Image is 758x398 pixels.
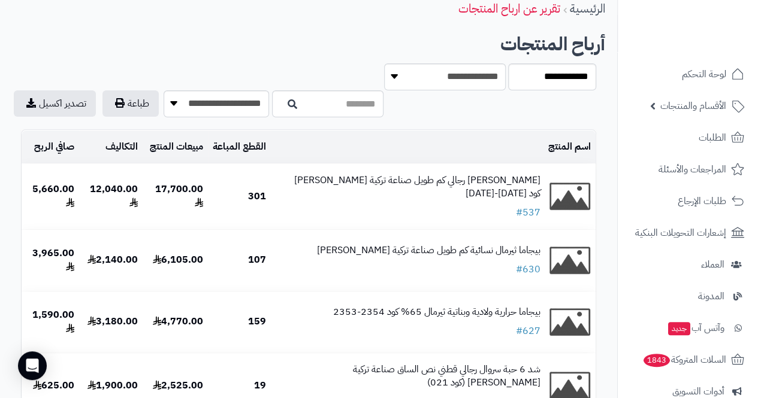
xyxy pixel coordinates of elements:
span: المراجعات والأسئلة [659,161,726,178]
span: إشعارات التحويلات البنكية [635,224,726,241]
span: وآتس آب [667,320,724,336]
b: 17,700.00 [155,182,203,210]
a: السلات المتروكة1843 [625,345,751,374]
span: السلات المتروكة [642,351,726,368]
a: إشعارات التحويلات البنكية [625,218,751,247]
span: جديد [668,322,690,335]
td: مبيعات المنتج [143,130,208,163]
b: 4,770.00 [153,314,203,329]
span: المدونة [698,288,724,305]
b: 6,105.00 [153,253,203,267]
span: لوحة التحكم [682,66,726,83]
p: بيجاما حرارية ولادية وبناتية ثيرمال 65% كود 2354-2353 [333,305,540,319]
b: 3,180.00 [87,314,138,329]
b: 5,660.00 [32,182,74,210]
a: تصدير اكسيل [14,90,96,117]
button: طباعة [102,90,159,117]
a: #627 [516,324,540,338]
a: الطلبات [625,123,751,152]
p: بيجاما ثيرمال نسائية كم طويل صناعة تركية [PERSON_NAME] [317,244,540,257]
span: الطلبات [699,129,726,146]
b: 19 [254,378,266,393]
b: 159 [248,314,266,329]
a: #630 [516,262,540,277]
span: 1843 [644,354,670,367]
img: no_image-100x100.png [549,175,591,217]
b: 2,140.00 [87,253,138,267]
b: 3,965.00 [32,246,74,274]
a: #537 [516,205,540,220]
a: المدونة [625,282,751,311]
a: وآتس آبجديد [625,314,751,342]
b: 107 [248,253,266,267]
b: 1,590.00 [32,308,74,336]
b: 12,040.00 [90,182,138,210]
span: الأقسام والمنتجات [660,98,726,114]
td: صافي الربح [22,130,79,163]
td: التكاليف [79,130,143,163]
b: 625.00 [33,378,74,393]
img: logo-2.png [677,34,747,59]
b: أرباح المنتجات [500,30,605,58]
img: no_image-100x100.png [549,301,591,343]
td: اسم المنتج [271,130,596,163]
b: 2,525.00 [153,378,203,393]
span: طلبات الإرجاع [678,193,726,209]
a: طلبات الإرجاع [625,187,751,215]
img: no_image-100x100.png [549,239,591,281]
div: Open Intercom Messenger [18,351,47,380]
a: العملاء [625,250,751,279]
span: العملاء [701,256,724,273]
b: 1,900.00 [87,378,138,393]
a: لوحة التحكم [625,60,751,89]
a: المراجعات والأسئلة [625,155,751,184]
td: القطع المباعة [208,130,271,163]
b: 301 [248,189,266,203]
p: شد 6 حبة سروال رجالي قطني نص الساق صناعة تركية [PERSON_NAME] (كود 021) [284,363,540,390]
p: [PERSON_NAME] رجالي كم طويل صناعة تركية [PERSON_NAME] كود [DATE]-[DATE] [284,174,540,201]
